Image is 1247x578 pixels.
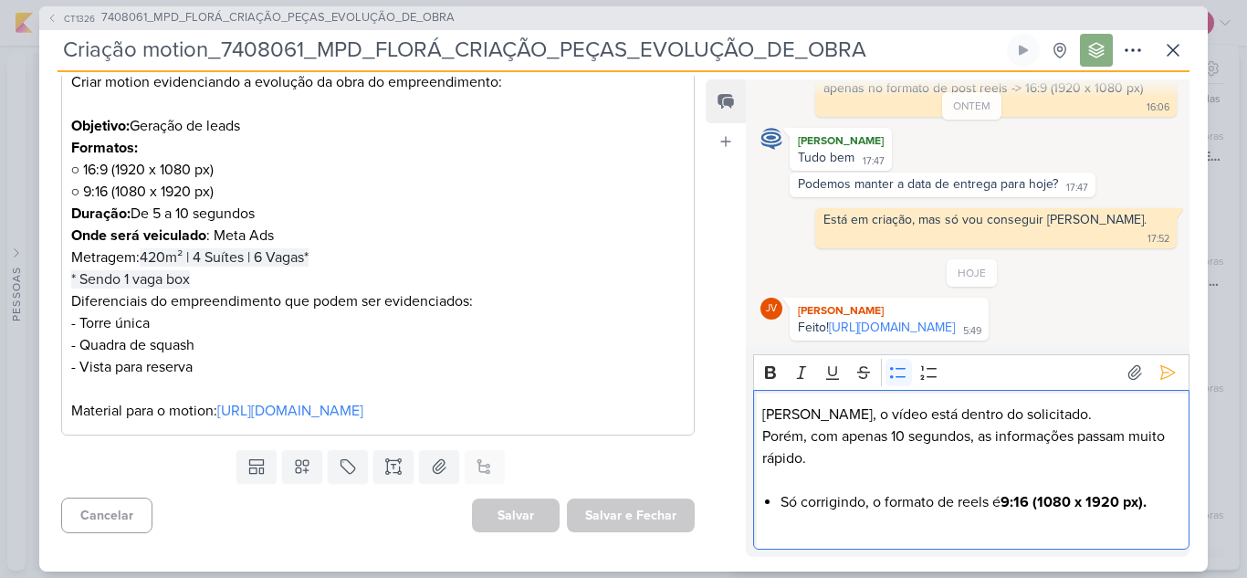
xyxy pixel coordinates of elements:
[781,491,1179,513] li: Só corrigindo, o formato de reels é
[766,304,777,314] p: JV
[140,248,309,267] span: 420m² | 4 Suítes | 6 Vagas*
[61,498,152,533] button: Cancelar
[760,128,782,150] img: Caroline Traven De Andrade
[1147,232,1169,247] div: 17:52
[71,356,685,422] p: - Vista para reserva Material para o motion:
[760,298,782,320] div: Joney Viana
[753,390,1189,550] div: Editor editing area: main
[963,324,981,339] div: 5:49
[798,320,955,335] div: Feito!
[71,226,206,245] strong: Onde será veiculado
[61,13,695,436] div: Editor editing area: main
[1016,43,1031,58] div: Ligar relógio
[71,205,131,223] strong: Duração:
[793,301,985,320] div: [PERSON_NAME]
[1001,493,1147,511] strong: 9:16 (1080 x 1920 px).
[798,150,854,165] div: Tudo bem
[762,404,1179,426] p: [PERSON_NAME], o vídeo está dentro do solicitado.
[71,270,190,289] span: * Sendo 1 vaga box
[753,354,1189,390] div: Editor toolbar
[58,34,1003,67] input: Kard Sem Título
[1066,181,1088,195] div: 17:47
[71,137,685,356] p: ○ 16:9 (1920 x 1080 px) ○ 9:16 (1080 x 1920 px) De 5 a 10 segundos : Meta Ads Metragem: Diferenci...
[217,402,363,420] a: [URL][DOMAIN_NAME]
[829,320,955,335] a: [URL][DOMAIN_NAME]
[71,139,138,157] strong: Formatos:
[1147,100,1169,115] div: 16:06
[71,27,685,137] p: O que fazer? Criar motion evidenciando a evolução da obra do empreendimento: Geração de leads
[793,131,888,150] div: [PERSON_NAME]
[823,212,1147,227] div: Está em criação, mas só vou conseguir [PERSON_NAME].
[798,176,1058,192] div: Podemos manter a data de entrega para hoje?
[71,117,130,135] strong: Objetivo:
[863,154,885,169] div: 17:47
[762,426,1179,469] p: Porém, com apenas 10 segundos, as informações passam muito rápido.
